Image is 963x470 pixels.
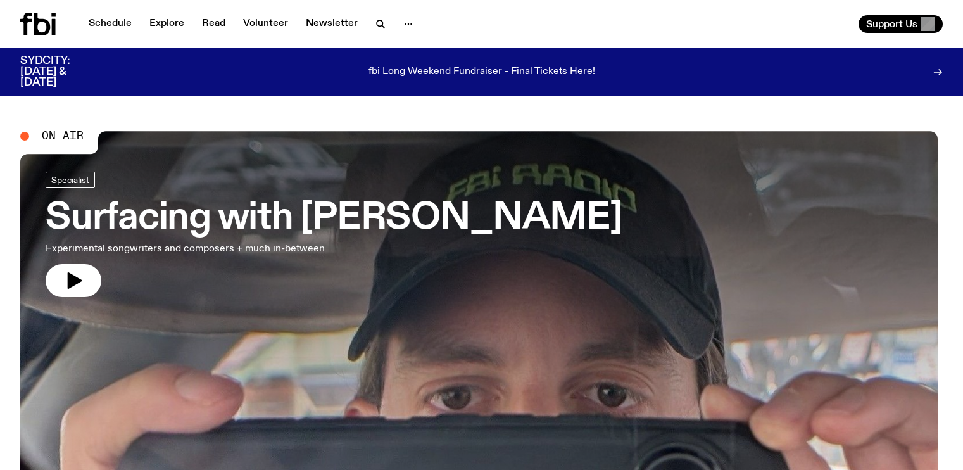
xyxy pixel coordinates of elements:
[46,172,622,297] a: Surfacing with [PERSON_NAME]Experimental songwriters and composers + much in-between
[142,15,192,33] a: Explore
[81,15,139,33] a: Schedule
[51,175,89,185] span: Specialist
[46,172,95,188] a: Specialist
[866,18,917,30] span: Support Us
[298,15,365,33] a: Newsletter
[859,15,943,33] button: Support Us
[46,241,370,257] p: Experimental songwriters and composers + much in-between
[194,15,233,33] a: Read
[368,67,595,78] p: fbi Long Weekend Fundraiser - Final Tickets Here!
[20,56,101,88] h3: SYDCITY: [DATE] & [DATE]
[42,130,84,142] span: On Air
[46,201,622,236] h3: Surfacing with [PERSON_NAME]
[236,15,296,33] a: Volunteer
